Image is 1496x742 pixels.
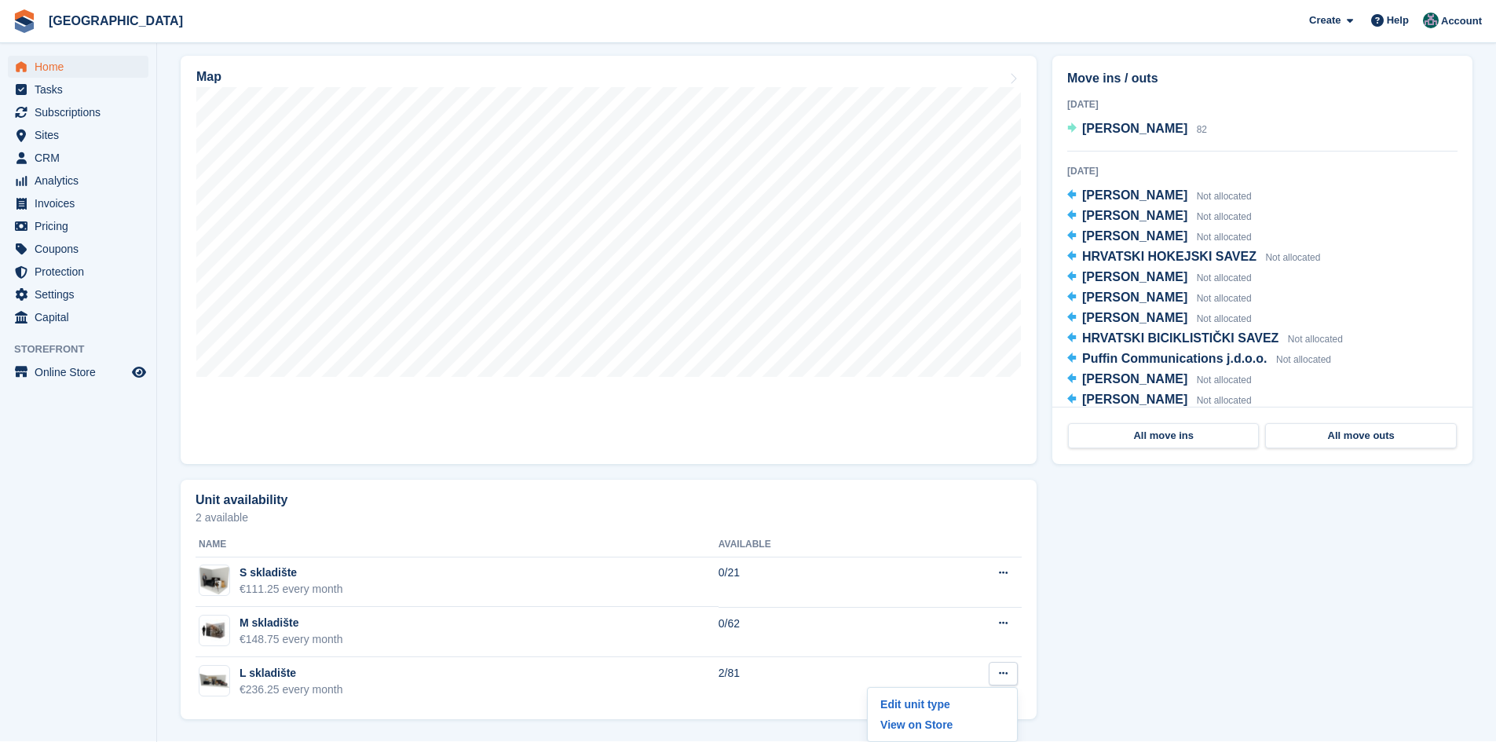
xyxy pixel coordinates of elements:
span: CRM [35,147,129,169]
p: 2 available [196,512,1022,523]
a: menu [8,306,148,328]
td: 0/62 [719,607,905,657]
span: Protection [35,261,129,283]
a: Preview store [130,363,148,382]
span: [PERSON_NAME] [1082,188,1187,202]
h2: Move ins / outs [1067,69,1458,88]
span: [PERSON_NAME] [1082,270,1187,283]
span: HRVATSKI HOKEJSKI SAVEZ [1082,250,1256,263]
div: [DATE] [1067,97,1458,111]
span: Pricing [35,215,129,237]
th: Name [196,532,719,557]
a: Edit unit type [874,694,1011,715]
h2: Unit availability [196,493,287,507]
span: Not allocated [1197,293,1252,304]
span: Subscriptions [35,101,129,123]
th: Available [719,532,905,557]
span: Account [1441,13,1482,29]
a: menu [8,79,148,101]
a: [GEOGRAPHIC_DATA] [42,8,189,34]
div: L skladište [240,665,343,682]
span: Capital [35,306,129,328]
a: All move ins [1068,423,1259,448]
span: [PERSON_NAME] [1082,311,1187,324]
a: menu [8,56,148,78]
span: HRVATSKI BICIKLISTIČKI SAVEZ [1082,331,1278,345]
a: All move outs [1265,423,1456,448]
td: 0/21 [719,557,905,607]
a: [PERSON_NAME] Not allocated [1067,309,1252,329]
span: Coupons [35,238,129,260]
div: €148.75 every month [240,631,343,648]
a: menu [8,283,148,305]
span: Not allocated [1197,191,1252,202]
a: Puffin Communications j.d.o.o. Not allocated [1067,349,1331,370]
span: Create [1309,13,1341,28]
a: [PERSON_NAME] Not allocated [1067,186,1252,207]
a: menu [8,101,148,123]
a: [PERSON_NAME] 82 [1067,119,1207,140]
span: Help [1387,13,1409,28]
span: Settings [35,283,129,305]
a: [PERSON_NAME] Not allocated [1067,288,1252,309]
img: container-lg-1024x492.png [199,674,229,688]
a: menu [8,124,148,146]
span: Not allocated [1265,252,1320,263]
a: [PERSON_NAME] Not allocated [1067,227,1252,247]
a: menu [8,170,148,192]
div: [DATE] [1067,164,1458,178]
span: Storefront [14,342,156,357]
td: 2/81 [719,657,905,707]
img: Željko Gobac [1423,13,1439,28]
div: M skladište [240,615,343,631]
a: menu [8,261,148,283]
a: menu [8,361,148,383]
span: Tasks [35,79,129,101]
div: €236.25 every month [240,682,343,698]
a: [PERSON_NAME] Not allocated [1067,390,1252,411]
span: Puffin Communications j.d.o.o. [1082,352,1267,365]
a: menu [8,147,148,169]
a: HRVATSKI BICIKLISTIČKI SAVEZ Not allocated [1067,329,1343,349]
span: Not allocated [1197,395,1252,406]
span: [PERSON_NAME] [1082,229,1187,243]
span: Not allocated [1288,334,1343,345]
span: Analytics [35,170,129,192]
h2: Map [196,70,221,84]
a: [PERSON_NAME] Not allocated [1067,370,1252,390]
span: 82 [1197,124,1207,135]
span: Not allocated [1197,211,1252,222]
a: menu [8,238,148,260]
span: Invoices [35,192,129,214]
span: Home [35,56,129,78]
img: 60-sqft-unit.jpg [199,620,229,642]
span: Not allocated [1197,232,1252,243]
span: Not allocated [1197,272,1252,283]
div: S skladište [240,565,343,581]
a: menu [8,215,148,237]
a: menu [8,192,148,214]
a: [PERSON_NAME] Not allocated [1067,207,1252,227]
span: [PERSON_NAME] [1082,291,1187,304]
a: View on Store [874,715,1011,735]
div: €111.25 every month [240,581,343,598]
span: [PERSON_NAME] [1082,209,1187,222]
a: HRVATSKI HOKEJSKI SAVEZ Not allocated [1067,247,1320,268]
img: stora-icon-8386f47178a22dfd0bd8f6a31ec36ba5ce8667c1dd55bd0f319d3a0aa187defe.svg [13,9,36,33]
span: [PERSON_NAME] [1082,122,1187,135]
span: Not allocated [1197,313,1252,324]
span: Not allocated [1197,375,1252,386]
span: Sites [35,124,129,146]
a: Map [181,56,1037,464]
span: Online Store [35,361,129,383]
span: [PERSON_NAME] [1082,393,1187,406]
span: Not allocated [1276,354,1331,365]
a: [PERSON_NAME] Not allocated [1067,268,1252,288]
span: [PERSON_NAME] [1082,372,1187,386]
img: container-sm.png [199,567,229,594]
